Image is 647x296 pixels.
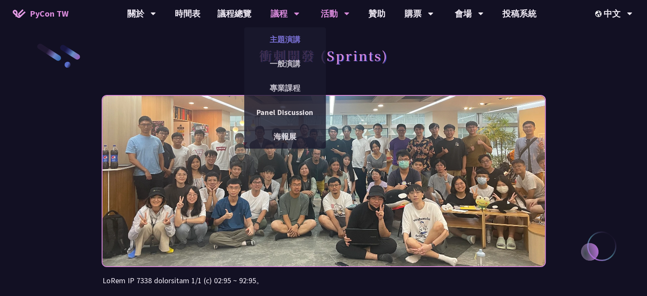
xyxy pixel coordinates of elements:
img: Locale Icon [595,11,604,17]
img: Home icon of PyCon TW 2025 [13,9,26,18]
a: Panel Discussion [244,102,326,122]
a: 海報展 [244,126,326,147]
a: 專業課程 [244,78,326,98]
img: Photo of PyCon Taiwan Sprints [103,73,545,289]
a: 一般演講 [244,54,326,74]
span: PyCon TW [30,7,68,20]
a: PyCon TW [4,3,77,24]
a: 主題演講 [244,29,326,49]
